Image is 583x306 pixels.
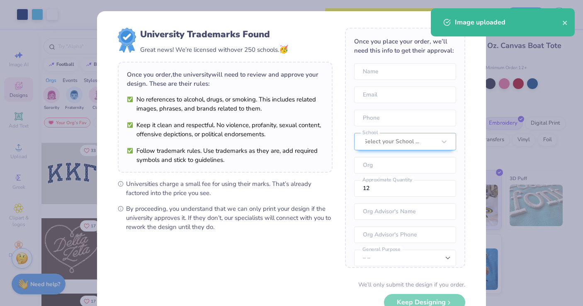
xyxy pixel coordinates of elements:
button: close [562,17,568,27]
input: Org Advisor's Phone [354,226,456,243]
input: Email [354,87,456,103]
div: University Trademarks Found [140,28,288,41]
input: Phone [354,110,456,126]
div: Image uploaded [455,17,562,27]
input: Org Advisor's Name [354,203,456,220]
span: By proceeding, you understand that we can only print your design if the university approves it. I... [126,204,333,231]
span: Universities charge a small fee for using their marks. That’s already factored into the price you... [126,179,333,198]
div: Once you order, the university will need to review and approve your design. These are their rules: [127,70,323,88]
span: 🥳 [279,44,288,54]
input: Org [354,157,456,173]
div: Great news! We’re licensed with over 250 schools. [140,44,288,55]
li: No references to alcohol, drugs, or smoking. This includes related images, phrases, and brands re... [127,95,323,113]
div: We’ll only submit the design if you order. [358,280,465,289]
img: license-marks-badge.png [118,28,136,53]
input: Name [354,63,456,80]
div: Once you place your order, we’ll need this info to get their approval: [354,37,456,55]
li: Keep it clean and respectful. No violence, profanity, sexual content, offensive depictions, or po... [127,120,323,139]
input: Approximate Quantity [354,180,456,197]
li: Follow trademark rules. Use trademarks as they are, add required symbols and stick to guidelines. [127,146,323,164]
